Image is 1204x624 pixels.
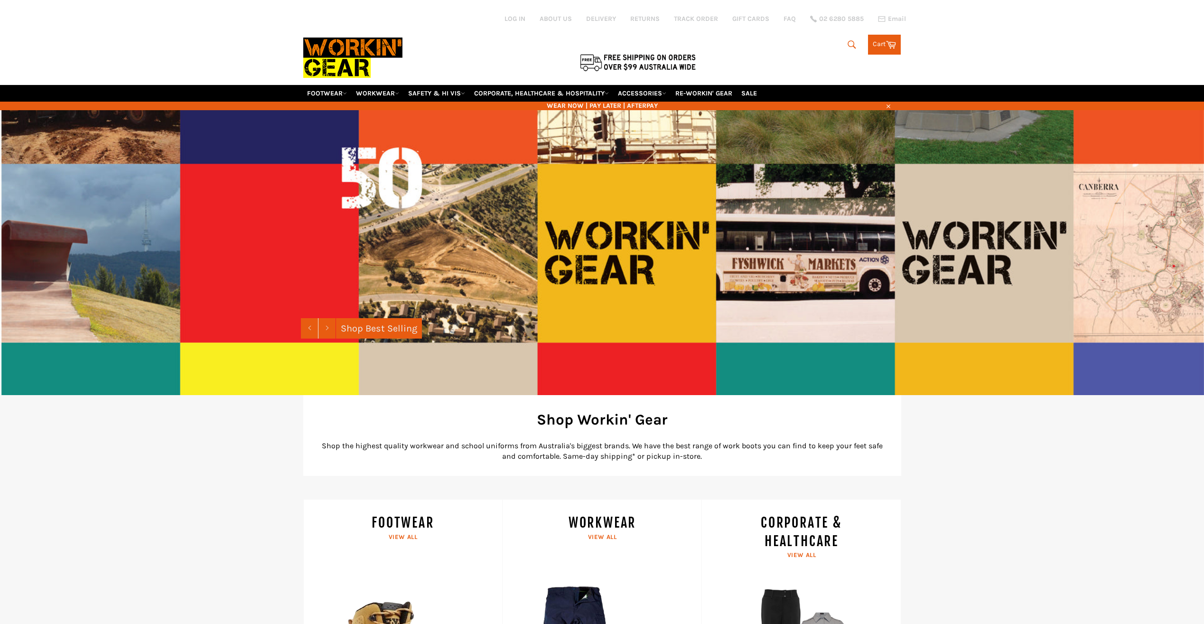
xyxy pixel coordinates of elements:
img: Flat $9.95 shipping Australia wide [579,52,697,72]
a: Cart [868,35,901,55]
a: Email [878,15,906,23]
span: Email [888,16,906,22]
a: FAQ [784,14,796,23]
a: Shop Best Selling [336,318,422,339]
a: RE-WORKIN' GEAR [672,85,736,102]
h2: Shop Workin' Gear [317,409,887,430]
a: FOOTWEAR [303,85,351,102]
img: Workin Gear leaders in Workwear, Safety Boots, PPE, Uniforms. Australia's No.1 in Workwear [303,31,402,85]
a: WORKWEAR [352,85,403,102]
a: ABOUT US [540,14,572,23]
a: Log in [504,15,525,23]
a: TRACK ORDER [674,14,718,23]
a: GIFT CARDS [732,14,769,23]
a: RETURNS [630,14,660,23]
a: DELIVERY [586,14,616,23]
a: CORPORATE, HEALTHCARE & HOSPITALITY [470,85,613,102]
span: 02 6280 5885 [819,16,864,22]
a: ACCESSORIES [614,85,670,102]
a: SAFETY & HI VIS [404,85,469,102]
a: 02 6280 5885 [810,16,864,22]
p: Shop the highest quality workwear and school uniforms from Australia's biggest brands. We have th... [317,441,887,462]
a: SALE [737,85,761,102]
span: WEAR NOW | PAY LATER | AFTERPAY [303,101,901,110]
